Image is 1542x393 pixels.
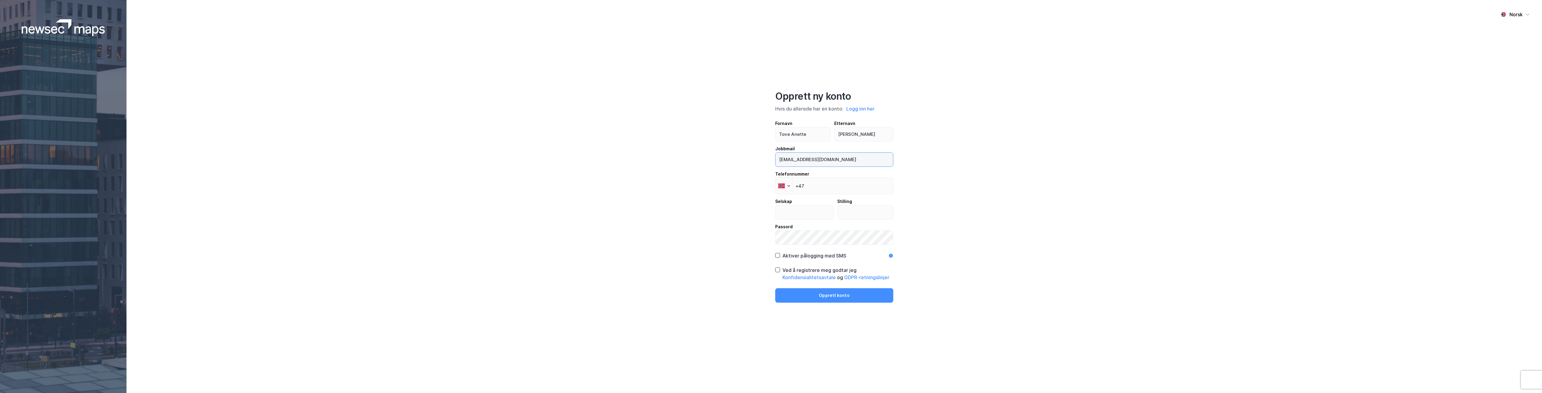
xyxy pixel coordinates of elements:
div: Telefonnummer [775,170,893,178]
iframe: Chat Widget [1512,364,1542,393]
div: Fornavn [775,120,831,127]
div: Passord [775,223,893,230]
div: Etternavn [834,120,894,127]
div: Stilling [837,198,894,205]
div: Aktiver pålogging med SMS [782,252,846,259]
div: Jobbmail [775,145,893,152]
div: Ved å registrere meg godtar jeg og [782,267,893,281]
div: Hvis du allerede har en konto: [775,105,893,113]
input: Telefonnummer [775,177,893,194]
button: Opprett konto [775,288,893,303]
button: Logg inn her [844,105,876,113]
img: logoWhite.bf58a803f64e89776f2b079ca2356427.svg [22,19,105,36]
div: Opprett ny konto [775,90,893,102]
div: Norway: + 47 [776,178,792,194]
div: Selskap [775,198,834,205]
div: Norsk [1509,11,1523,18]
